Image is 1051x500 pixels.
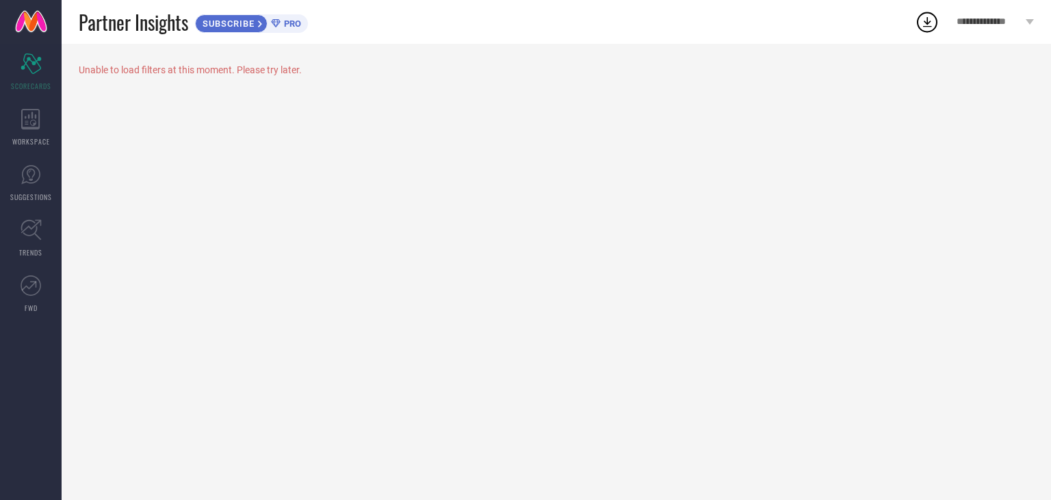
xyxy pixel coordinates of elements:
img: tab_keywords_by_traffic_grey.svg [136,79,147,90]
div: Keywords by Traffic [151,81,231,90]
div: Open download list [915,10,939,34]
a: SUBSCRIBEPRO [195,11,308,33]
span: Partner Insights [79,8,188,36]
img: website_grey.svg [22,36,33,47]
span: PRO [281,18,301,29]
span: SUBSCRIBE [196,18,258,29]
span: FWD [25,303,38,313]
span: WORKSPACE [12,136,50,147]
img: tab_domain_overview_orange.svg [37,79,48,90]
span: SCORECARDS [11,81,51,91]
div: Domain: [DOMAIN_NAME] [36,36,151,47]
div: Domain Overview [52,81,122,90]
span: SUGGESTIONS [10,192,52,202]
div: v 4.0.25 [38,22,67,33]
div: Unable to load filters at this moment. Please try later. [79,64,1034,75]
span: TRENDS [19,247,42,258]
img: logo_orange.svg [22,22,33,33]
